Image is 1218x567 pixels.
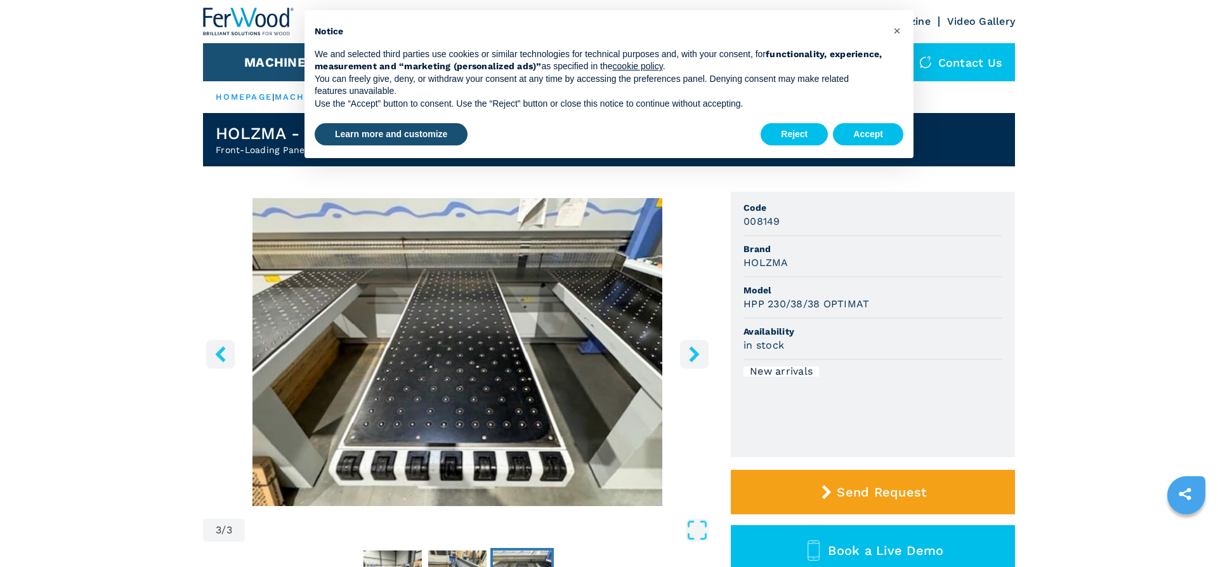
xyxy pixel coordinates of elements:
h3: in stock [743,338,784,352]
span: Brand [743,243,1002,255]
button: left-button [206,340,235,368]
h3: HPP 230/38/38 OPTIMAT [743,297,869,311]
a: HOMEPAGE [216,92,272,102]
a: cookie policy [613,61,663,71]
button: Machines [244,55,314,70]
iframe: Chat [1164,510,1208,557]
button: Send Request [731,470,1015,514]
span: | [272,92,275,102]
h2: Notice [315,25,883,38]
button: Open Fullscreen [248,519,709,542]
img: Ferwood [203,8,294,36]
div: Contact us [907,43,1016,81]
span: 3 [216,525,221,535]
span: Book a Live Demo [828,543,943,558]
a: Video Gallery [947,15,1015,27]
p: We and selected third parties use cookies or similar technologies for technical purposes and, wit... [315,48,883,73]
button: right-button [680,340,709,368]
img: Contact us [919,56,932,69]
span: Model [743,284,1002,297]
h2: Front-Loading Panel Saws [216,143,506,156]
h3: HOLZMA [743,255,789,270]
h1: HOLZMA - HPP 230/38/38 OPTIMAT [216,123,506,143]
span: 3 [226,525,232,535]
strong: functionality, experience, measurement and “marketing (personalized ads)” [315,49,882,72]
a: machines [275,92,329,102]
h3: 008149 [743,214,780,229]
span: / [221,525,226,535]
span: Availability [743,325,1002,338]
button: Learn more and customize [315,123,468,146]
span: × [893,23,901,38]
button: Reject [761,123,828,146]
p: Use the “Accept” button to consent. Use the “Reject” button or close this notice to continue with... [315,98,883,110]
span: Send Request [837,484,926,500]
p: You can freely give, deny, or withdraw your consent at any time by accessing the preferences pane... [315,73,883,98]
button: Close this notice [887,20,907,41]
div: New arrivals [743,366,819,377]
img: Front-Loading Panel Saws HOLZMA HPP 230/38/38 OPTIMAT [203,198,712,506]
span: Code [743,201,1002,214]
div: Go to Slide 3 [203,198,712,506]
button: Accept [833,123,903,146]
a: sharethis [1169,478,1201,510]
